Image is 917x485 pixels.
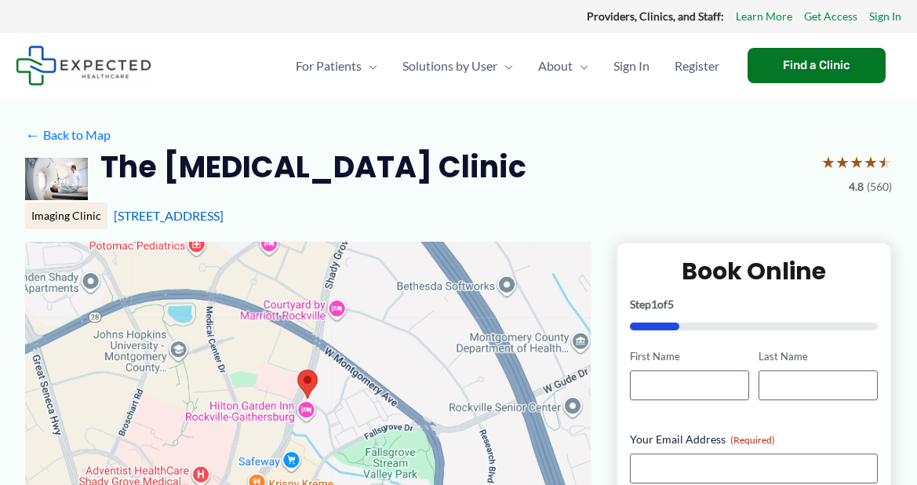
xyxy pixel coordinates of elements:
[25,123,111,147] a: ←Back to Map
[869,6,901,27] a: Sign In
[601,38,662,93] a: Sign In
[362,38,377,93] span: Menu Toggle
[630,349,749,364] label: First Name
[759,349,878,364] label: Last Name
[587,9,724,23] strong: Providers, Clinics, and Staff:
[730,434,775,446] span: (Required)
[630,256,878,286] h2: Book Online
[402,38,497,93] span: Solutions by User
[651,297,657,311] span: 1
[100,148,526,186] h2: The [MEDICAL_DATA] Clinic
[25,127,40,142] span: ←
[630,299,878,310] p: Step of
[804,6,857,27] a: Get Access
[526,38,601,93] a: AboutMenu Toggle
[662,38,732,93] a: Register
[16,46,151,86] img: Expected Healthcare Logo - side, dark font, small
[283,38,390,93] a: For PatientsMenu Toggle
[850,148,864,177] span: ★
[736,6,792,27] a: Learn More
[283,38,732,93] nav: Primary Site Navigation
[821,148,835,177] span: ★
[748,48,886,83] a: Find a Clinic
[668,297,674,311] span: 5
[497,38,513,93] span: Menu Toggle
[573,38,588,93] span: Menu Toggle
[25,202,107,229] div: Imaging Clinic
[835,148,850,177] span: ★
[878,148,892,177] span: ★
[849,177,864,197] span: 4.8
[867,177,892,197] span: (560)
[675,38,719,93] span: Register
[613,38,650,93] span: Sign In
[390,38,526,93] a: Solutions by UserMenu Toggle
[864,148,878,177] span: ★
[114,208,224,223] a: [STREET_ADDRESS]
[630,432,878,447] label: Your Email Address
[538,38,573,93] span: About
[296,38,362,93] span: For Patients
